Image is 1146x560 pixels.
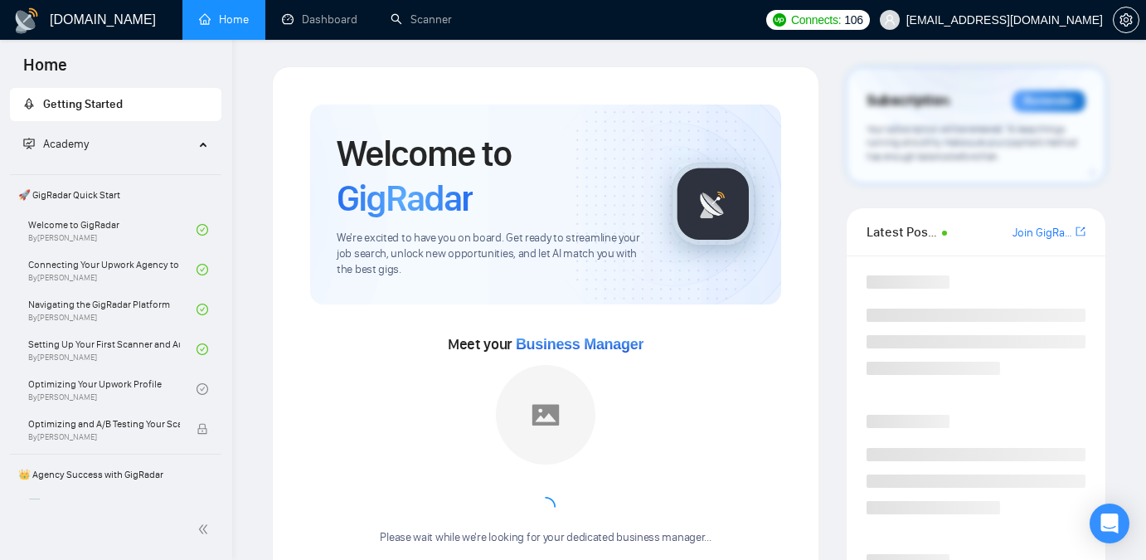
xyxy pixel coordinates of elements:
[370,530,721,546] div: Please wait while we're looking for your dedicated business manager...
[28,251,197,288] a: Connecting Your Upwork Agency to GigRadarBy[PERSON_NAME]
[199,12,249,27] a: homeHome
[10,88,221,121] li: Getting Started
[448,335,643,353] span: Meet your
[197,423,208,435] span: lock
[43,137,89,151] span: Academy
[773,13,786,27] img: upwork-logo.png
[791,11,841,29] span: Connects:
[28,432,180,442] span: By [PERSON_NAME]
[23,98,35,110] span: rocket
[23,138,35,149] span: fund-projection-screen
[844,11,862,29] span: 106
[1114,13,1139,27] span: setting
[28,416,180,432] span: Optimizing and A/B Testing Your Scanner for Better Results
[197,383,208,395] span: check-circle
[197,264,208,275] span: check-circle
[13,7,40,34] img: logo
[28,491,197,528] a: 1️⃣ Start Here
[10,53,80,88] span: Home
[1012,224,1072,242] a: Join GigRadar Slack Community
[337,231,645,278] span: We're excited to have you on board. Get ready to streamline your job search, unlock new opportuni...
[1012,90,1085,112] div: Reminder
[884,14,896,26] span: user
[43,97,123,111] span: Getting Started
[197,521,214,538] span: double-left
[12,178,220,212] span: 🚀 GigRadar Quick Start
[867,222,937,242] span: Latest Posts from the GigRadar Community
[672,163,755,246] img: gigradar-logo.png
[867,123,1077,163] span: Your subscription will be renewed. To keep things running smoothly, make sure your payment method...
[12,458,220,491] span: 👑 Agency Success with GigRadar
[28,291,197,328] a: Navigating the GigRadar PlatformBy[PERSON_NAME]
[496,365,595,465] img: placeholder.png
[28,371,197,407] a: Optimizing Your Upwork ProfileBy[PERSON_NAME]
[867,87,949,115] span: Subscription
[337,176,473,221] span: GigRadar
[1113,7,1139,33] button: setting
[1090,504,1129,543] div: Open Intercom Messenger
[197,224,208,236] span: check-circle
[28,331,197,368] a: Setting Up Your First Scanner and Auto-BidderBy[PERSON_NAME]
[197,304,208,315] span: check-circle
[1076,225,1085,238] span: export
[516,336,643,353] span: Business Manager
[337,131,645,221] h1: Welcome to
[28,212,197,248] a: Welcome to GigRadarBy[PERSON_NAME]
[1076,224,1085,240] a: export
[533,494,558,519] span: loading
[282,12,357,27] a: dashboardDashboard
[197,343,208,355] span: check-circle
[391,12,452,27] a: searchScanner
[23,137,89,151] span: Academy
[1113,13,1139,27] a: setting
